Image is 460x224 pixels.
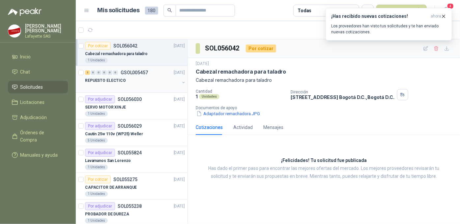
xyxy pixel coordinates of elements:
[85,176,111,183] div: Por cotizar
[8,66,68,78] a: Chat
[76,146,187,173] a: Por adjudicarSOL055824[DATE] Lavamanos San Lorenzo1 Unidades
[167,8,172,13] span: search
[174,43,185,49] p: [DATE]
[8,149,68,161] a: Manuales y ayuda
[113,44,137,48] p: SOL056042
[20,129,62,144] span: Órdenes de Compra
[76,173,187,200] a: Por cotizarSOL055275[DATE] CAPACITOR DE ARRANQUE1 Unidades
[20,114,47,121] span: Adjudicación
[291,94,394,100] p: [STREET_ADDRESS] Bogotá D.C. , Bogotá D.C.
[8,50,68,63] a: Inicio
[174,176,185,183] p: [DATE]
[85,158,131,164] p: Lavamanos San Lorenzo
[25,34,68,38] p: Lafayette SAS
[76,119,187,146] a: Por adjudicarSOL056029[DATE] Cautín 25w 110v (WP25) Weller5 Unidades
[291,90,394,94] p: Dirección
[8,8,42,16] img: Logo peakr
[85,131,143,137] p: Cautín 25w 110v (WP25) Weller
[85,78,126,84] p: REPUESTO ELECTICO
[85,218,108,223] div: 1 Unidades
[85,149,115,157] div: Por adjudicar
[25,24,68,33] p: [PERSON_NAME] [PERSON_NAME]
[440,5,452,16] button: 4
[8,25,21,37] img: Company Logo
[85,95,115,103] div: Por adjudicar
[85,69,186,90] a: 2 0 0 0 0 0 GSOL005457[DATE] REPUESTO ELECTICO
[85,165,108,170] div: 1 Unidades
[196,89,285,94] p: Cantidad
[107,70,112,75] div: 0
[118,204,142,208] p: SOL055238
[96,70,101,75] div: 0
[113,177,137,182] p: SOL055275
[20,83,43,91] span: Solicitudes
[8,96,68,109] a: Licitaciones
[331,14,428,19] h3: ¡Has recibido nuevas cotizaciones!
[91,70,96,75] div: 0
[174,96,185,103] p: [DATE]
[98,6,140,15] h1: Mis solicitudes
[121,70,148,75] p: GSOL005457
[85,138,108,143] div: 5 Unidades
[76,93,187,119] a: Por adjudicarSOL056030[DATE] SERVO MOTOR XINJE1 Unidades
[85,58,108,63] div: 1 Unidades
[8,111,68,124] a: Adjudicación
[85,42,111,50] div: Por cotizar
[20,53,31,60] span: Inicio
[174,70,185,76] p: [DATE]
[447,3,454,9] span: 4
[174,150,185,156] p: [DATE]
[85,104,126,111] p: SERVO MOTOR XINJE
[85,70,90,75] div: 2
[263,124,283,131] div: Mensajes
[331,23,446,35] p: Los proveedores han visto tus solicitudes y te han enviado nuevas cotizaciones.
[326,8,452,41] button: ¡Has recibido nuevas cotizaciones!ahora Los proveedores han visto tus solicitudes y te han enviad...
[102,70,107,75] div: 0
[85,184,137,191] p: CAPACITOR DE ARRANQUE
[199,94,219,99] div: Unidades
[174,203,185,209] p: [DATE]
[20,68,30,76] span: Chat
[76,39,187,66] a: Por cotizarSOL056042[DATE] Cabezal remachadora para taladro1 Unidades
[196,61,209,67] p: [DATE]
[431,14,441,19] span: ahora
[246,45,276,52] div: Por cotizar
[174,123,185,129] p: [DATE]
[196,94,198,99] p: 1
[118,124,142,128] p: SOL056029
[196,124,223,131] div: Cotizaciones
[113,70,118,75] div: 0
[145,7,158,15] span: 180
[20,151,58,159] span: Manuales y ayuda
[196,68,286,75] p: Cabezal remachadora para taladro
[196,110,261,117] button: Adaptador remachadora.JPG
[118,150,142,155] p: SOL055824
[85,122,115,130] div: Por adjudicar
[85,191,108,197] div: 1 Unidades
[376,5,427,16] button: Nueva solicitud
[204,165,444,180] p: Has dado el primer paso para encontrar las mejores ofertas del mercado. Los mejores proveedores r...
[20,99,45,106] span: Licitaciones
[8,126,68,146] a: Órdenes de Compra
[85,202,115,210] div: Por adjudicar
[85,51,148,57] p: Cabezal remachadora para taladro
[8,81,68,93] a: Solicitudes
[118,97,142,102] p: SOL056030
[298,7,311,14] div: Todas
[85,111,108,116] div: 1 Unidades
[281,157,367,165] h3: ¡Felicidades! Tu solicitud fue publicada
[85,211,129,217] p: PROBADOR DE DUREZA
[233,124,253,131] div: Actividad
[205,43,241,53] h3: SOL056042
[196,77,452,84] p: Cabezal remachadora para taladro
[196,106,457,110] p: Documentos de apoyo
